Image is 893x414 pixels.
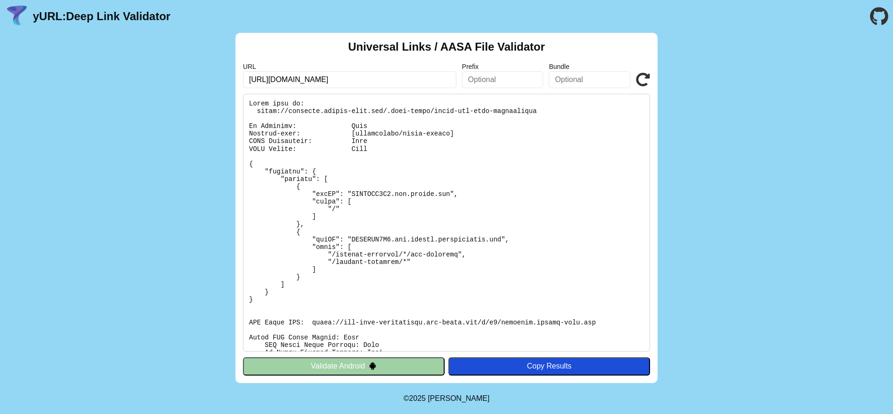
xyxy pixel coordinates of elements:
footer: © [403,383,489,414]
img: droidIcon.svg [369,362,377,370]
label: Bundle [549,63,630,70]
button: Validate Android [243,357,445,375]
a: yURL:Deep Link Validator [33,10,170,23]
h2: Universal Links / AASA File Validator [348,40,545,53]
input: Optional [462,71,544,88]
button: Copy Results [448,357,650,375]
label: Prefix [462,63,544,70]
input: Required [243,71,456,88]
label: URL [243,63,456,70]
input: Optional [549,71,630,88]
a: Michael Ibragimchayev's Personal Site [428,394,490,402]
img: yURL Logo [5,4,29,29]
pre: Lorem ipsu do: sitam://consecte.adipis-elit.sed/.doei-tempo/incid-utl-etdo-magnaaliqua En Adminim... [243,94,650,352]
div: Copy Results [453,362,645,370]
span: 2025 [409,394,426,402]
